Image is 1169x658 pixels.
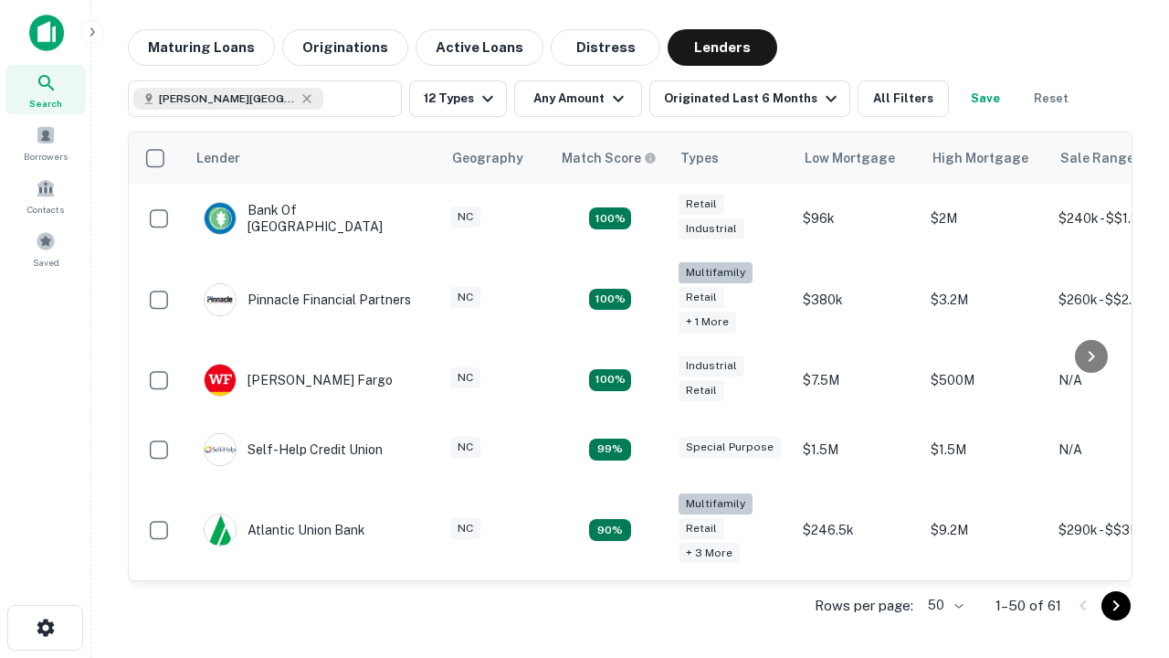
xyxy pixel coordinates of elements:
[679,356,744,377] div: Industrial
[589,207,631,229] div: Matching Properties: 15, hasApolloMatch: undefined
[450,518,480,539] div: NC
[932,147,1028,169] div: High Mortgage
[679,380,724,401] div: Retail
[679,493,753,515] div: Multifamily
[668,29,777,66] button: Lenders
[450,367,480,388] div: NC
[922,484,1049,577] td: $9.2M
[1078,453,1169,541] iframe: Chat Widget
[5,118,86,167] a: Borrowers
[204,364,393,397] div: [PERSON_NAME] Fargo
[204,433,383,466] div: Self-help Credit Union
[794,133,922,184] th: Low Mortgage
[416,29,543,66] button: Active Loans
[589,289,631,311] div: Matching Properties: 20, hasApolloMatch: undefined
[33,255,59,270] span: Saved
[29,15,64,51] img: capitalize-icon.png
[441,133,551,184] th: Geography
[1101,591,1131,621] button: Go to next page
[679,194,724,215] div: Retail
[858,80,949,117] button: All Filters
[922,184,1049,253] td: $2M
[589,369,631,391] div: Matching Properties: 14, hasApolloMatch: undefined
[551,29,660,66] button: Distress
[204,283,411,316] div: Pinnacle Financial Partners
[649,80,850,117] button: Originated Last 6 Months
[679,262,753,283] div: Multifamily
[679,518,724,539] div: Retail
[205,434,236,465] img: picture
[551,133,669,184] th: Capitalize uses an advanced AI algorithm to match your search with the best lender. The match sco...
[185,133,441,184] th: Lender
[562,148,657,168] div: Capitalize uses an advanced AI algorithm to match your search with the best lender. The match sco...
[27,202,64,217] span: Contacts
[128,29,275,66] button: Maturing Loans
[679,543,740,564] div: + 3 more
[794,345,922,415] td: $7.5M
[922,133,1049,184] th: High Mortgage
[5,65,86,114] a: Search
[679,312,736,333] div: + 1 more
[1022,80,1080,117] button: Reset
[204,514,365,547] div: Atlantic Union Bank
[680,147,719,169] div: Types
[159,90,296,107] span: [PERSON_NAME][GEOGRAPHIC_DATA], [GEOGRAPHIC_DATA]
[679,287,724,308] div: Retail
[5,224,86,273] a: Saved
[196,147,240,169] div: Lender
[24,149,68,164] span: Borrowers
[409,80,507,117] button: 12 Types
[5,171,86,220] a: Contacts
[29,96,62,111] span: Search
[669,133,794,184] th: Types
[450,287,480,308] div: NC
[589,519,631,541] div: Matching Properties: 10, hasApolloMatch: undefined
[450,207,480,228] div: NC
[205,284,236,315] img: picture
[922,415,1049,484] td: $1.5M
[205,515,236,546] img: picture
[562,148,653,168] h6: Match Score
[679,437,781,458] div: Special Purpose
[794,415,922,484] td: $1.5M
[282,29,408,66] button: Originations
[922,253,1049,345] td: $3.2M
[794,184,922,253] td: $96k
[514,80,642,117] button: Any Amount
[204,202,423,235] div: Bank Of [GEOGRAPHIC_DATA]
[205,365,236,396] img: picture
[664,88,842,110] div: Originated Last 6 Months
[794,253,922,345] td: $380k
[922,345,1049,415] td: $500M
[1060,147,1134,169] div: Sale Range
[815,595,913,617] p: Rows per page:
[794,484,922,577] td: $246.5k
[921,592,966,619] div: 50
[679,218,744,239] div: Industrial
[956,80,1015,117] button: Save your search to get updates of matches that match your search criteria.
[452,147,523,169] div: Geography
[805,147,895,169] div: Low Mortgage
[205,203,236,234] img: picture
[589,439,631,461] div: Matching Properties: 11, hasApolloMatch: undefined
[450,437,480,458] div: NC
[995,595,1061,617] p: 1–50 of 61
